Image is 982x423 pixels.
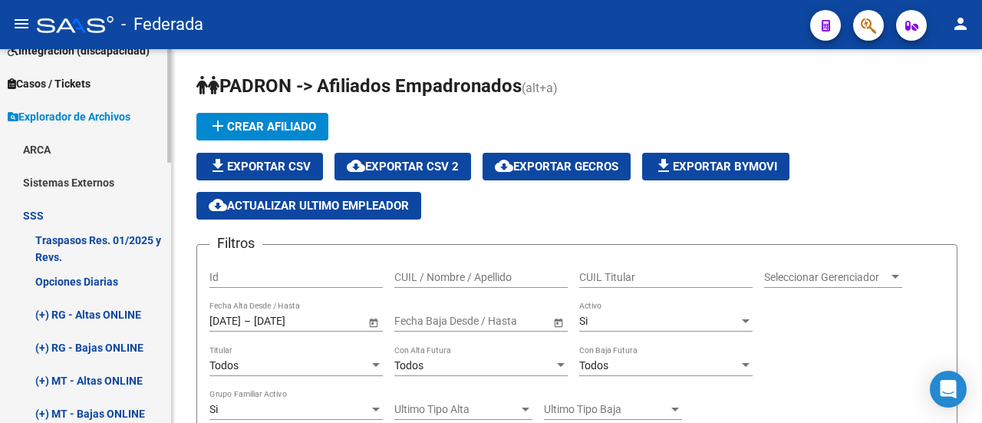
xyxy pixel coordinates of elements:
[196,153,323,180] button: Exportar CSV
[483,153,631,180] button: Exportar GECROS
[550,314,566,330] button: Open calendar
[930,371,967,408] div: Open Intercom Messenger
[209,233,262,254] h3: Filtros
[254,315,329,328] input: Fecha fin
[209,117,227,135] mat-icon: add
[209,160,311,173] span: Exportar CSV
[544,403,668,416] span: Ultimo Tipo Baja
[394,403,519,416] span: Ultimo Tipo Alta
[196,113,328,140] button: Crear Afiliado
[209,403,218,415] span: Si
[951,15,970,33] mat-icon: person
[764,271,888,284] span: Seleccionar Gerenciador
[209,120,316,134] span: Crear Afiliado
[121,8,203,41] span: - Federada
[394,315,450,328] input: Fecha inicio
[347,157,365,175] mat-icon: cloud_download
[196,192,421,220] button: Actualizar ultimo Empleador
[463,315,539,328] input: Fecha fin
[244,315,251,328] span: –
[8,75,91,92] span: Casos / Tickets
[209,157,227,175] mat-icon: file_download
[642,153,789,180] button: Exportar Bymovi
[209,199,409,213] span: Actualizar ultimo Empleador
[334,153,471,180] button: Exportar CSV 2
[8,42,150,59] span: Integración (discapacidad)
[347,160,459,173] span: Exportar CSV 2
[196,75,522,97] span: PADRON -> Afiliados Empadronados
[579,359,608,372] span: Todos
[394,359,423,372] span: Todos
[8,108,130,125] span: Explorador de Archivos
[522,81,558,95] span: (alt+a)
[209,359,239,372] span: Todos
[12,15,31,33] mat-icon: menu
[365,314,381,330] button: Open calendar
[654,157,673,175] mat-icon: file_download
[209,196,227,214] mat-icon: cloud_download
[495,157,513,175] mat-icon: cloud_download
[209,315,241,328] input: Fecha inicio
[495,160,618,173] span: Exportar GECROS
[579,315,588,327] span: Si
[654,160,777,173] span: Exportar Bymovi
